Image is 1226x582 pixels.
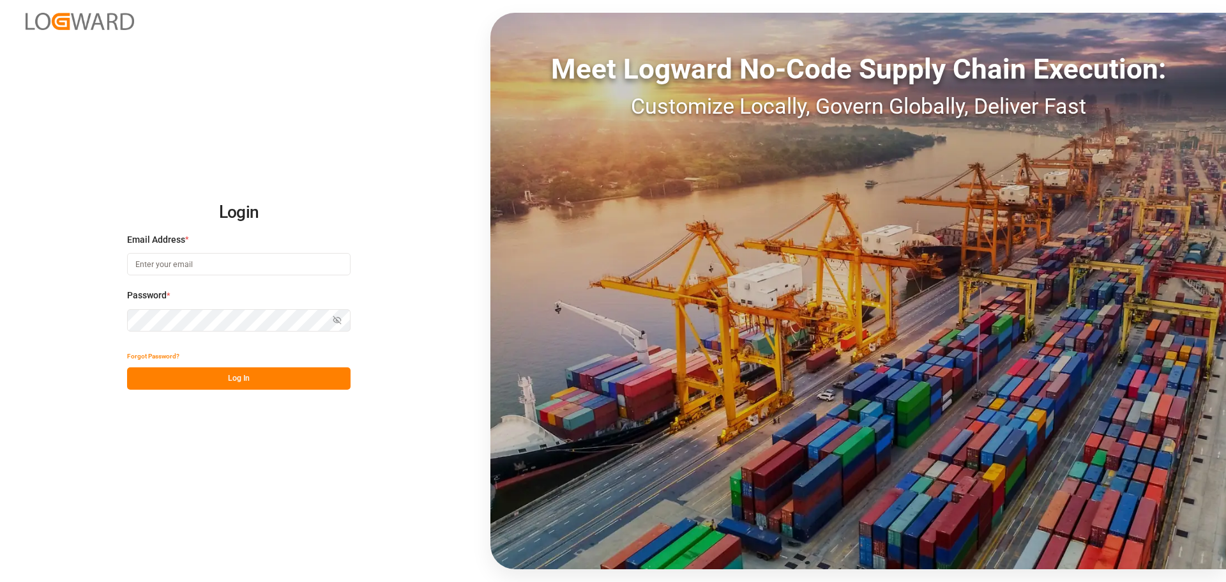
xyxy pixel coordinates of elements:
[127,289,167,302] span: Password
[127,233,185,247] span: Email Address
[26,13,134,30] img: Logward_new_orange.png
[127,345,179,367] button: Forgot Password?
[490,48,1226,90] div: Meet Logward No-Code Supply Chain Execution:
[127,253,351,275] input: Enter your email
[490,90,1226,123] div: Customize Locally, Govern Globally, Deliver Fast
[127,192,351,233] h2: Login
[127,367,351,390] button: Log In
